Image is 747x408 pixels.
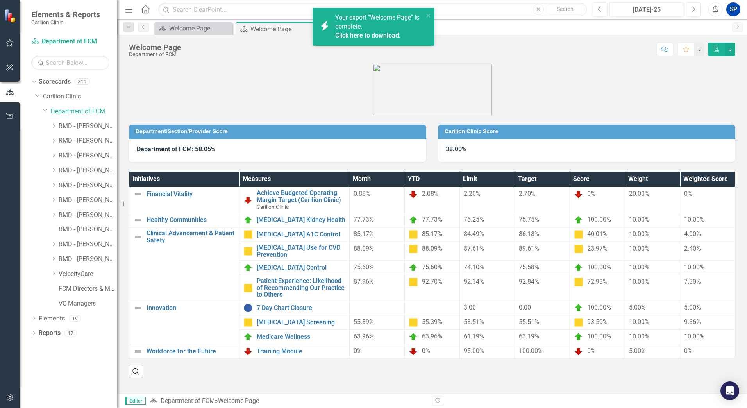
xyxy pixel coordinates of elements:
[75,79,90,85] div: 311
[409,263,418,272] img: On Target
[239,344,350,358] td: Double-Click to Edit Right Click for Context Menu
[409,230,418,239] img: Caution
[684,347,692,354] span: 0%
[31,37,109,46] a: Department of FCM
[684,263,704,271] span: 10.00%
[59,240,117,249] a: RMD - [PERSON_NAME]
[609,2,684,16] button: [DATE]-25
[629,347,646,354] span: 5.00%
[257,244,345,258] a: [MEDICAL_DATA] Use for CVD Prevention
[587,190,595,197] span: 0%
[684,304,701,311] span: 5.00%
[64,330,77,336] div: 17
[684,230,701,238] span: 4.00%
[546,4,585,15] button: Search
[519,333,539,340] span: 63.19%
[257,264,345,271] a: [MEDICAL_DATA] Control
[257,333,345,340] a: Medicare Wellness
[239,261,350,275] td: Double-Click to Edit Right Click for Context Menu
[519,278,539,285] span: 92.84%
[39,77,71,86] a: Scorecards
[354,278,374,285] span: 87.96%
[354,318,374,326] span: 55.39%
[133,232,143,242] img: Not Defined
[373,64,492,115] img: carilion%20clinic%20logo%202.0.png
[574,263,583,272] img: On Target
[147,348,235,355] a: Workforce for the Future
[335,14,422,40] span: Your export "Welcome Page" is complete.
[557,6,574,12] span: Search
[59,285,117,293] a: FCM Directors & Managers
[464,347,484,354] span: 95.00%
[243,263,253,272] img: On Target
[612,5,681,14] div: [DATE]-25
[31,19,100,25] small: Carilion Clinic
[239,213,350,227] td: Double-Click to Edit Right Click for Context Menu
[409,318,418,327] img: Caution
[409,190,418,199] img: Below Plan
[354,190,370,197] span: 0.88%
[39,329,61,338] a: Reports
[574,230,583,239] img: Caution
[574,303,583,313] img: On Target
[243,247,253,256] img: Caution
[629,216,649,223] span: 10.00%
[51,107,117,116] a: Department of FCM
[726,2,740,16] div: SP
[464,230,484,238] span: 84.49%
[257,217,345,224] a: [MEDICAL_DATA] Kidney Health
[422,216,442,223] span: 77.73%
[422,190,439,197] span: 2.08%
[158,3,587,16] input: Search ClearPoint...
[257,277,345,298] a: Patient Experience: Likelihood of Recommending Our Practice to Others
[59,122,117,131] a: RMD - [PERSON_NAME]
[422,230,442,238] span: 85.17%
[243,283,253,293] img: Caution
[587,304,611,311] span: 100.00%
[720,381,739,400] div: Open Intercom Messenger
[629,278,649,285] span: 10.00%
[587,278,608,285] span: 72.98%
[335,32,401,39] a: Click here to download.
[129,52,181,57] div: Department of FCM
[129,301,239,344] td: Double-Click to Edit Right Click for Context Menu
[464,216,484,223] span: 75.25%
[243,303,253,313] img: No Information
[587,333,611,340] span: 100.00%
[409,215,418,225] img: On Target
[464,245,484,252] span: 87.61%
[59,270,117,279] a: VelocityCare
[239,242,350,261] td: Double-Click to Edit Right Click for Context Menu
[239,227,350,242] td: Double-Click to Edit Right Click for Context Menu
[59,255,117,264] a: RMD - [PERSON_NAME]
[574,244,583,254] img: Caution
[69,315,81,322] div: 19
[574,318,583,327] img: Caution
[422,245,442,252] span: 88.09%
[574,190,583,199] img: Below Plan
[464,304,476,311] span: 3.00
[133,190,143,199] img: Not Defined
[133,347,143,356] img: Not Defined
[354,347,362,354] span: 0%
[629,245,649,252] span: 10.00%
[409,244,418,254] img: Caution
[59,211,117,220] a: RMD - [PERSON_NAME]
[59,225,117,234] a: RMD - [PERSON_NAME]
[354,245,374,252] span: 88.09%
[243,332,253,342] img: On Target
[684,245,701,252] span: 2.40%
[629,318,649,326] span: 10.00%
[136,129,422,134] h3: Department/Section/Provider Score
[129,213,239,227] td: Double-Click to Edit Right Click for Context Menu
[243,195,253,205] img: Below Plan
[519,216,539,223] span: 75.75%
[519,318,539,326] span: 55.51%
[169,23,231,33] div: Welcome Page
[519,347,543,354] span: 100.00%
[257,319,345,326] a: [MEDICAL_DATA] Screening
[239,329,350,344] td: Double-Click to Edit Right Click for Context Menu
[354,230,374,238] span: 85.17%
[587,263,611,271] span: 100.00%
[257,190,345,203] a: Achieve Budgeted Operating Margin Target (Carilion Clinic)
